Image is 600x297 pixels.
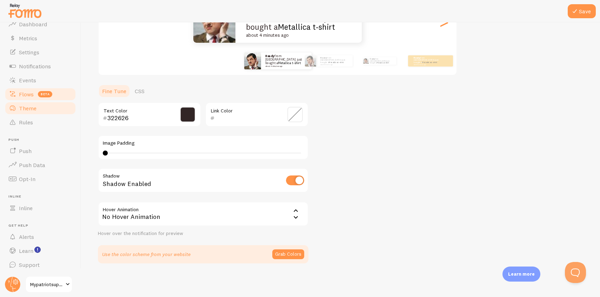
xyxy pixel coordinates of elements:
[320,64,349,65] small: about 4 minutes ago
[320,56,327,59] strong: Ready
[4,31,76,45] a: Metrics
[102,251,191,258] p: Use the color scheme from your website
[246,33,348,38] small: about 4 minutes ago
[305,55,316,67] img: Fomo
[414,64,441,65] small: about 4 minutes ago
[8,138,76,142] span: Push
[265,54,307,67] p: from [GEOGRAPHIC_DATA] just bought a
[98,84,131,98] a: Fine Tune
[98,202,308,226] div: No Hover Animation
[19,35,37,42] span: Metrics
[19,205,33,212] span: Inline
[363,58,368,64] img: Fomo
[19,233,34,240] span: Alerts
[4,230,76,244] a: Alerts
[414,56,442,65] p: from [GEOGRAPHIC_DATA] just bought a
[4,115,76,129] a: Rules
[4,17,76,31] a: Dashboard
[131,84,149,98] a: CSS
[38,91,52,97] span: beta
[98,230,308,237] div: Hover over the notification for preview
[19,119,33,126] span: Rules
[19,63,51,70] span: Notifications
[8,223,76,228] span: Get Help
[19,175,35,182] span: Opt-In
[25,276,73,293] a: Mypatriotsupply
[30,280,64,289] span: Mypatriotsupply
[7,2,42,20] img: fomo-relay-logo-orange.svg
[4,144,76,158] a: Push
[246,5,351,38] p: from [GEOGRAPHIC_DATA] just bought a
[4,244,76,258] a: Learn
[19,91,34,98] span: Flows
[19,49,39,56] span: Settings
[4,45,76,59] a: Settings
[4,101,76,115] a: Theme
[19,105,36,112] span: Theme
[4,73,76,87] a: Events
[508,271,535,277] p: Learn more
[19,147,32,154] span: Push
[370,58,375,60] strong: Ready
[414,56,420,59] strong: Ready
[8,194,76,199] span: Inline
[4,258,76,272] a: Support
[377,62,389,64] a: Metallica t-shirt
[502,267,540,282] div: Learn more
[103,140,304,146] label: Image Padding
[278,22,335,32] a: Metallica t-shirt
[4,158,76,172] a: Push Data
[278,61,301,65] a: Metallica t-shirt
[320,56,350,65] p: from [GEOGRAPHIC_DATA] just bought a
[98,168,308,194] div: Shadow Enabled
[4,87,76,101] a: Flows beta
[19,161,45,168] span: Push Data
[19,261,40,268] span: Support
[19,247,33,254] span: Learn
[370,57,393,65] p: from [GEOGRAPHIC_DATA] just bought a
[265,54,274,58] strong: Ready
[272,249,304,259] button: Grab Colors
[19,21,47,28] span: Dashboard
[34,247,41,253] svg: <p>Watch New Feature Tutorials!</p>
[244,53,261,69] img: Fomo
[19,77,36,84] span: Events
[329,61,344,64] a: Metallica t-shirt
[422,61,437,64] a: Metallica t-shirt
[565,262,586,283] iframe: Help Scout Beacon - Open
[265,65,306,68] small: about 4 minutes ago
[4,172,76,186] a: Opt-In
[4,201,76,215] a: Inline
[4,59,76,73] a: Notifications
